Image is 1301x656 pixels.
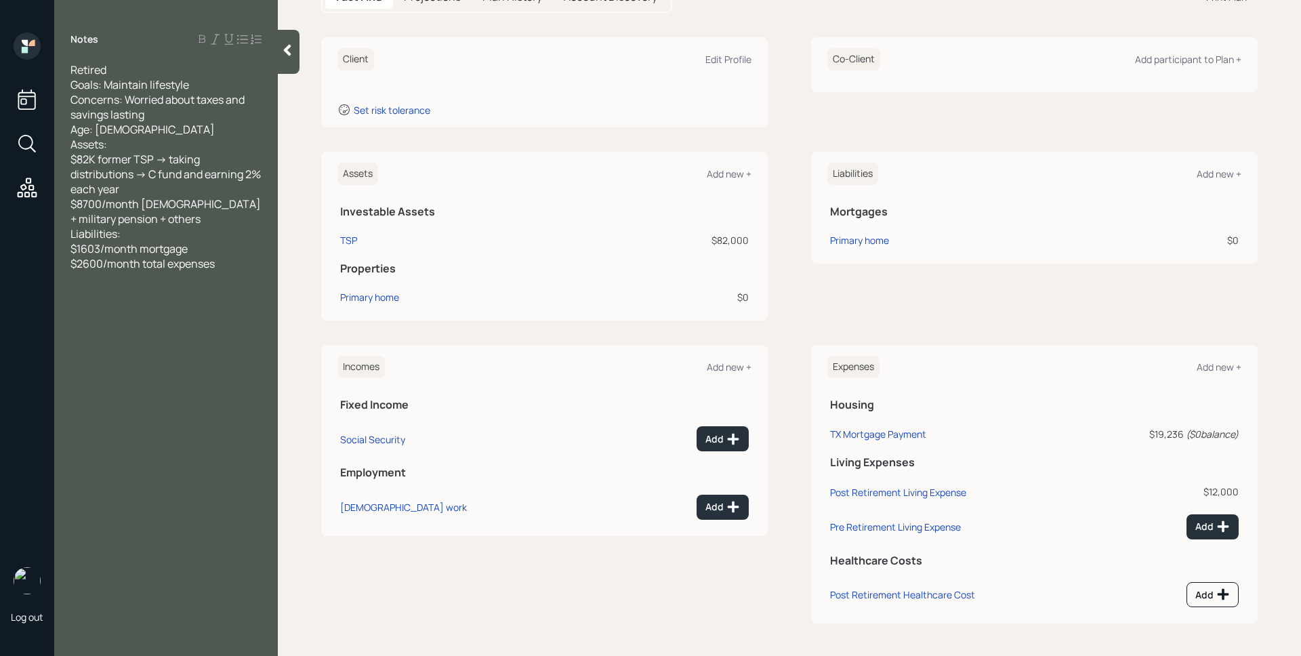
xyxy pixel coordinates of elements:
h5: Healthcare Costs [830,554,1239,567]
div: Add [1195,588,1230,601]
button: Add [697,426,749,451]
h6: Incomes [337,356,385,378]
div: Set risk tolerance [354,104,430,117]
div: [DEMOGRAPHIC_DATA] work [340,501,467,514]
div: Post Retirement Healthcare Cost [830,588,975,601]
div: Add new + [1197,361,1241,373]
div: Add new + [707,361,751,373]
div: Primary home [830,233,889,247]
div: $0 [1158,233,1239,247]
div: $12,000 [1084,485,1239,499]
h6: Assets [337,163,378,185]
button: Add [697,495,749,520]
div: Social Security [340,433,405,446]
h5: Properties [340,262,749,275]
span: Retired Goals: Maintain lifestyle Concerns: Worried about taxes and savings lasting Age: [DEMOGRA... [70,62,263,271]
div: Add new + [707,167,751,180]
div: Primary home [340,290,399,304]
h5: Investable Assets [340,205,749,218]
i: ( $0 balance) [1186,428,1239,440]
div: Log out [11,611,43,623]
div: Edit Profile [705,53,751,66]
div: Post Retirement Living Expense [830,486,966,499]
button: Add [1186,514,1239,539]
h6: Client [337,48,374,70]
label: Notes [70,33,98,46]
h5: Housing [830,398,1239,411]
h6: Liabilities [827,163,878,185]
div: $19,236 [1084,427,1239,441]
h5: Living Expenses [830,456,1239,469]
div: Pre Retirement Living Expense [830,520,961,533]
h5: Fixed Income [340,398,749,411]
h6: Co-Client [827,48,880,70]
div: Add [705,432,740,446]
div: Add participant to Plan + [1135,53,1241,66]
h5: Mortgages [830,205,1239,218]
button: Add [1186,582,1239,607]
div: Add new + [1197,167,1241,180]
img: james-distasi-headshot.png [14,567,41,594]
div: Add [705,500,740,514]
h5: Employment [340,466,749,479]
div: $82,000 [589,233,749,247]
div: Add [1195,520,1230,533]
div: TSP [340,233,357,247]
div: TX Mortgage Payment [830,428,926,440]
div: $0 [589,290,749,304]
h6: Expenses [827,356,880,378]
